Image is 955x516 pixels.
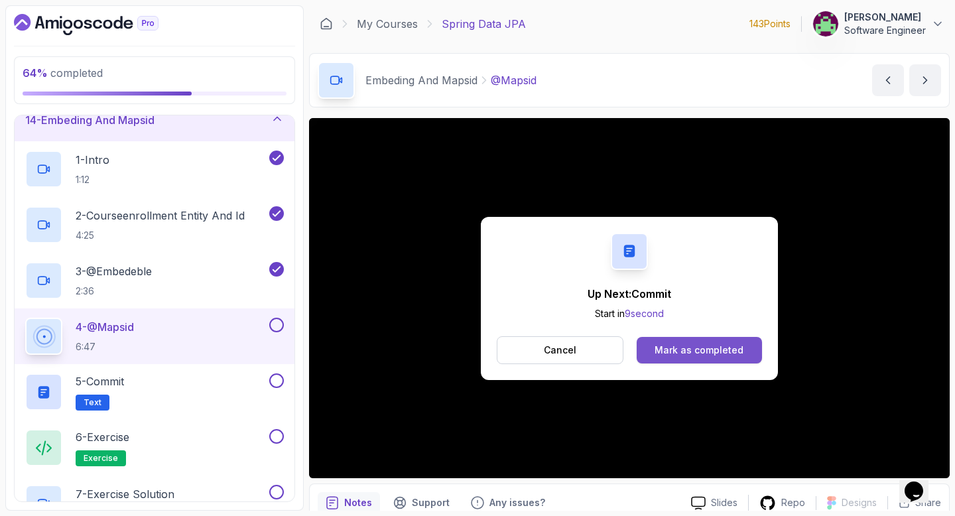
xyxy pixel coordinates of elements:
span: completed [23,66,103,80]
div: Mark as completed [655,344,743,357]
p: 2 - Courseenrollment Entity And Id [76,208,245,224]
button: Share [887,496,941,509]
p: Repo [781,496,805,509]
p: 6:47 [76,340,134,354]
iframe: chat widget [899,463,942,503]
p: 1 - Intro [76,152,109,168]
a: My Courses [357,16,418,32]
p: 143 Points [749,17,791,31]
button: notes button [318,492,380,513]
button: Feedback button [463,492,553,513]
a: Repo [749,495,816,511]
p: Share [915,496,941,509]
a: Dashboard [320,17,333,31]
p: Any issues? [489,496,545,509]
button: 5-CommitText [25,373,284,411]
a: Dashboard [14,14,189,35]
p: Software Engineer [844,24,926,37]
p: 4:25 [76,229,245,242]
p: 2:36 [76,285,152,298]
button: Mark as completed [637,337,762,363]
p: 3 - @Embedeble [76,263,152,279]
p: Embeding And Mapsid [365,72,477,88]
p: Notes [344,496,372,509]
span: exercise [84,453,118,464]
button: previous content [872,64,904,96]
button: Support button [385,492,458,513]
p: 5 - Commit [76,373,124,389]
p: Up Next: Commit [588,286,671,302]
button: user profile image[PERSON_NAME]Software Engineer [812,11,944,37]
p: Cancel [544,344,576,357]
iframe: 4 - @MapsId [309,118,950,478]
a: Slides [680,496,748,510]
p: 4 - @Mapsid [76,319,134,335]
span: Text [84,397,101,408]
p: Spring Data JPA [442,16,526,32]
p: Slides [711,496,737,509]
p: 7 - Exercise Solution [76,486,174,502]
img: user profile image [813,11,838,36]
button: Cancel [497,336,623,364]
h3: 14 - Embeding And Mapsid [25,112,155,128]
p: 6 - Exercise [76,429,129,445]
button: next content [909,64,941,96]
button: 14-Embeding And Mapsid [15,99,294,141]
button: 3-@Embedeble2:36 [25,262,284,299]
p: Support [412,496,450,509]
span: 64 % [23,66,48,80]
button: 1-Intro1:12 [25,151,284,188]
button: 2-Courseenrollment Entity And Id4:25 [25,206,284,243]
span: 9 second [625,308,664,319]
p: [PERSON_NAME] [844,11,926,24]
button: 6-Exerciseexercise [25,429,284,466]
button: 4-@Mapsid6:47 [25,318,284,355]
p: Start in [588,307,671,320]
p: @Mapsid [491,72,537,88]
p: 1:12 [76,173,109,186]
p: Designs [842,496,877,509]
